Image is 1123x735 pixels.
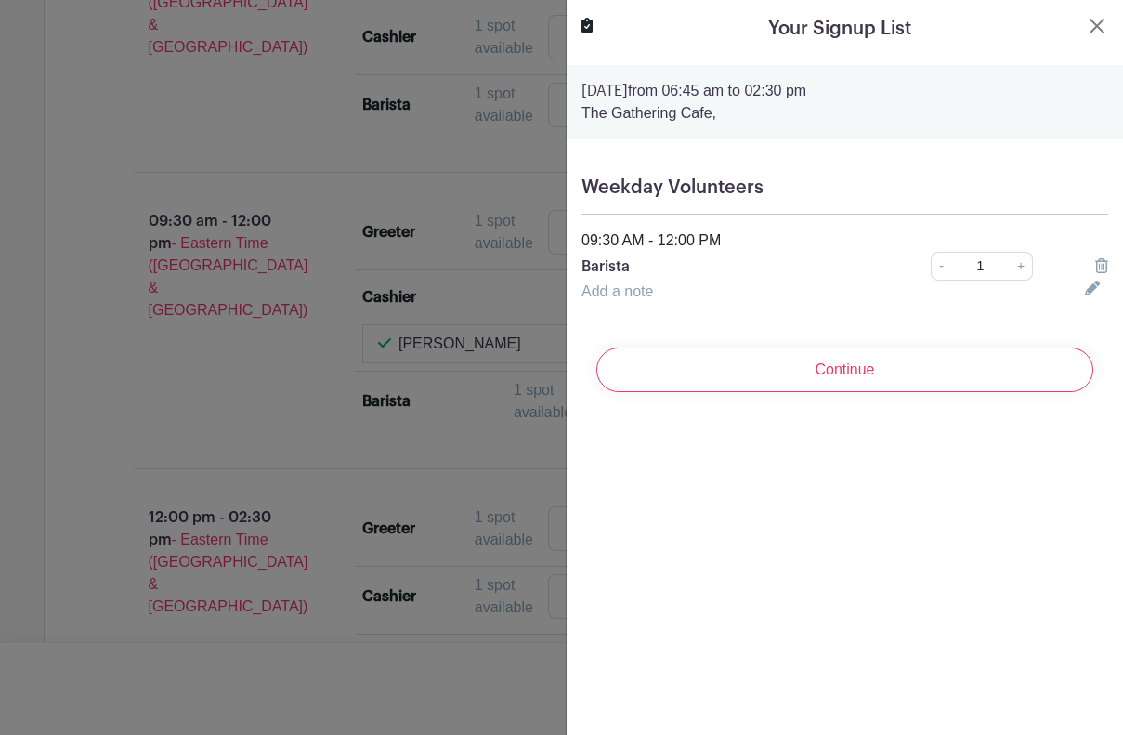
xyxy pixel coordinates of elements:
h5: Weekday Volunteers [581,177,1108,199]
p: from 06:45 am to 02:30 pm [581,80,1108,102]
input: Continue [596,348,1093,392]
a: - [931,252,951,281]
p: The Gathering Cafe, [581,102,1108,125]
a: + [1010,252,1033,281]
p: Barista [581,256,880,278]
div: 09:30 AM - 12:00 PM [570,230,1119,252]
button: Close [1086,15,1108,37]
strong: [DATE] [581,84,628,98]
a: Add a note [581,283,653,299]
h5: Your Signup List [768,15,911,43]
